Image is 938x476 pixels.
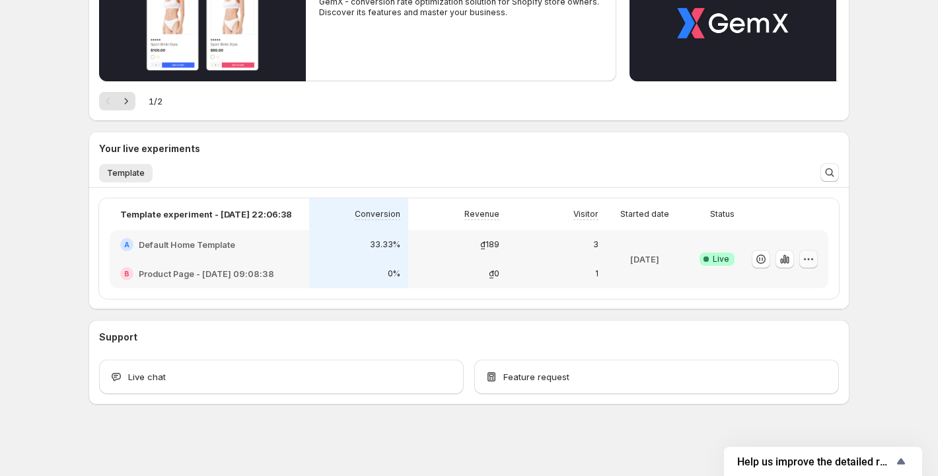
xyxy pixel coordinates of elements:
h2: B [124,270,129,278]
h3: Your live experiments [99,142,200,155]
p: Template experiment - [DATE] 22:06:38 [120,208,292,221]
p: Visitor [573,209,598,219]
h3: Support [99,331,137,344]
p: Revenue [464,209,499,219]
nav: Pagination [99,92,135,110]
span: 1 / 2 [149,95,162,108]
p: Conversion [355,209,400,219]
p: 0% [388,268,400,279]
span: Live [713,254,729,264]
p: 33.33% [370,239,400,250]
button: Search and filter results [820,163,839,182]
span: Help us improve the detailed report for A/B campaigns [737,456,893,468]
p: Status [710,209,735,219]
p: 1 [595,268,598,279]
p: 3 [593,239,598,250]
p: Started date [620,209,669,219]
button: Show survey - Help us improve the detailed report for A/B campaigns [737,454,909,469]
p: ₫0 [489,268,499,279]
h2: Default Home Template [139,238,235,251]
span: Live chat [128,370,166,383]
h2: A [124,241,129,249]
span: Template [107,168,145,178]
p: ₫189 [480,239,499,250]
h2: Product Page - [DATE] 09:08:38 [139,267,274,280]
span: Feature request [503,370,569,383]
button: Next [117,92,135,110]
p: [DATE] [630,253,659,266]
